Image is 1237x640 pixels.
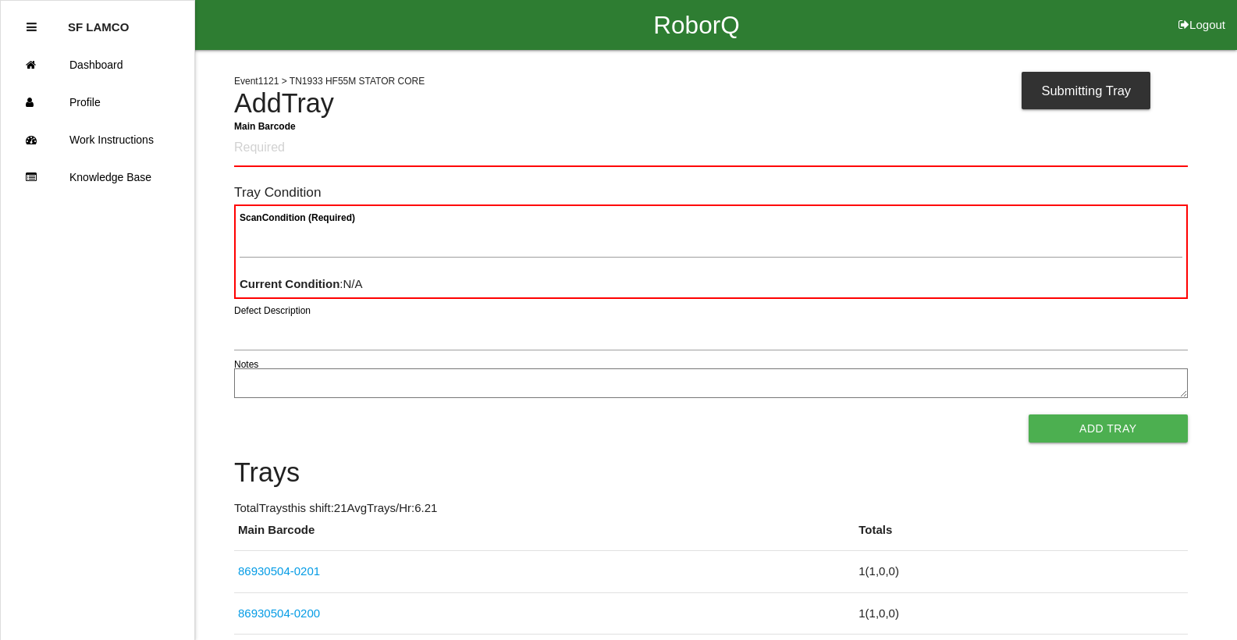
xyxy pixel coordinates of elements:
label: Notes [234,357,258,372]
p: Total Trays this shift: 21 Avg Trays /Hr: 6.21 [234,500,1188,517]
span: : N/A [240,277,363,290]
th: Main Barcode [234,521,855,551]
p: SF LAMCO [68,9,129,34]
h4: Add Tray [234,89,1188,119]
h6: Tray Condition [234,185,1188,200]
a: 86930504-0200 [238,606,320,620]
b: Main Barcode [234,120,296,131]
td: 1 ( 1 , 0 , 0 ) [855,592,1187,635]
label: Defect Description [234,304,311,318]
th: Totals [855,521,1187,551]
b: Current Condition [240,277,339,290]
a: Knowledge Base [1,158,194,196]
a: Work Instructions [1,121,194,158]
td: 1 ( 1 , 0 , 0 ) [855,551,1187,593]
div: Close [27,9,37,46]
a: Profile [1,84,194,121]
button: Add Tray [1029,414,1188,443]
a: 86930504-0201 [238,564,320,578]
input: Required [234,130,1188,167]
span: Event 1121 > TN1933 HF55M STATOR CORE [234,76,425,87]
a: Dashboard [1,46,194,84]
b: Scan Condition (Required) [240,212,355,223]
h4: Trays [234,458,1188,488]
div: Submitting Tray [1022,72,1150,109]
